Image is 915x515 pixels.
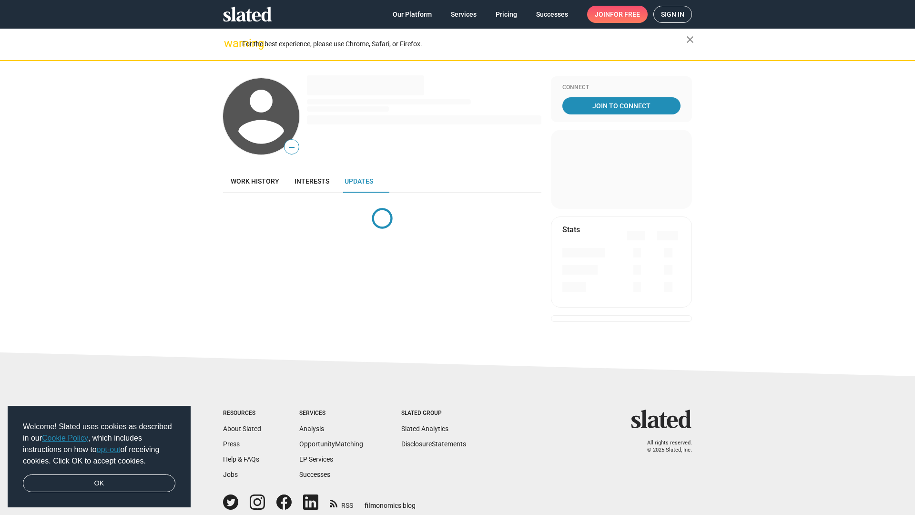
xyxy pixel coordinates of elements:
a: Sign in [653,6,692,23]
span: Services [451,6,477,23]
p: All rights reserved. © 2025 Slated, Inc. [637,440,692,453]
div: Services [299,410,363,417]
a: Our Platform [385,6,439,23]
a: Successes [299,471,330,478]
a: Services [443,6,484,23]
div: For the best experience, please use Chrome, Safari, or Firefox. [242,38,686,51]
span: Pricing [496,6,517,23]
mat-icon: warning [224,38,235,49]
span: Join To Connect [564,97,679,114]
a: Cookie Policy [42,434,88,442]
a: Pricing [488,6,525,23]
a: DisclosureStatements [401,440,466,448]
div: Slated Group [401,410,466,417]
div: cookieconsent [8,406,191,508]
span: Join [595,6,640,23]
a: Interests [287,170,337,193]
span: Updates [345,177,373,185]
a: Updates [337,170,381,193]
span: film [365,502,376,509]
mat-icon: close [684,34,696,45]
span: for free [610,6,640,23]
span: Sign in [661,6,684,22]
span: Interests [295,177,329,185]
a: Successes [529,6,576,23]
div: Connect [562,84,681,92]
a: Analysis [299,425,324,433]
a: Jobs [223,471,238,478]
a: Join To Connect [562,97,681,114]
a: Press [223,440,240,448]
a: RSS [330,495,353,510]
a: OpportunityMatching [299,440,363,448]
a: Help & FAQs [223,455,259,463]
span: Our Platform [393,6,432,23]
span: Successes [536,6,568,23]
span: — [285,141,299,154]
span: Work history [231,177,279,185]
a: About Slated [223,425,261,433]
mat-card-title: Stats [562,225,580,235]
a: EP Services [299,455,333,463]
div: Resources [223,410,261,417]
a: opt-out [97,445,121,453]
a: dismiss cookie message [23,474,175,493]
a: Work history [223,170,287,193]
a: Joinfor free [587,6,648,23]
a: filmonomics blog [365,494,416,510]
a: Slated Analytics [401,425,448,433]
span: Welcome! Slated uses cookies as described in our , which includes instructions on how to of recei... [23,421,175,467]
